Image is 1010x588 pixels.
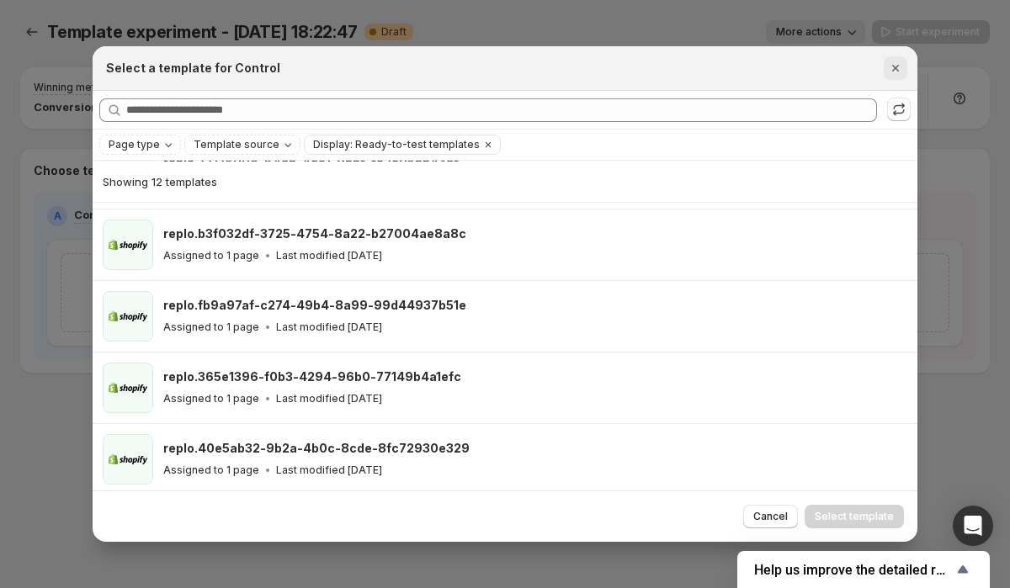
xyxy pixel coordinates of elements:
[163,249,259,262] p: Assigned to 1 page
[103,363,153,413] img: replo.365e1396-f0b3-4294-96b0-77149b4a1efc
[194,138,279,151] span: Template source
[163,368,461,385] h3: replo.365e1396-f0b3-4294-96b0-77149b4a1efc
[100,135,180,154] button: Page type
[163,464,259,477] p: Assigned to 1 page
[313,138,480,151] span: Display: Ready-to-test templates
[103,220,153,270] img: replo.b3f032df-3725-4754-8a22-b27004ae8a8c
[305,135,480,154] button: Display: Ready-to-test templates
[753,510,788,523] span: Cancel
[953,506,993,546] div: Open Intercom Messenger
[276,392,382,405] p: Last modified [DATE]
[754,562,953,578] span: Help us improve the detailed report for A/B campaigns
[163,297,466,314] h3: replo.fb9a97af-c274-49b4-8a99-99d44937b51e
[185,135,300,154] button: Template source
[884,56,907,80] button: Close
[106,60,280,77] h2: Select a template for Control
[163,440,470,457] h3: replo.40e5ab32-9b2a-4b0c-8cde-8fc72930e329
[163,320,259,334] p: Assigned to 1 page
[163,392,259,405] p: Assigned to 1 page
[163,225,466,242] h3: replo.b3f032df-3725-4754-8a22-b27004ae8a8c
[276,320,382,334] p: Last modified [DATE]
[480,135,497,154] button: Clear
[109,138,160,151] span: Page type
[754,559,973,580] button: Show survey - Help us improve the detailed report for A/B campaigns
[103,434,153,485] img: replo.40e5ab32-9b2a-4b0c-8cde-8fc72930e329
[276,464,382,477] p: Last modified [DATE]
[103,175,217,188] span: Showing 12 templates
[276,249,382,262] p: Last modified [DATE]
[103,291,153,342] img: replo.fb9a97af-c274-49b4-8a99-99d44937b51e
[743,505,798,528] button: Cancel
